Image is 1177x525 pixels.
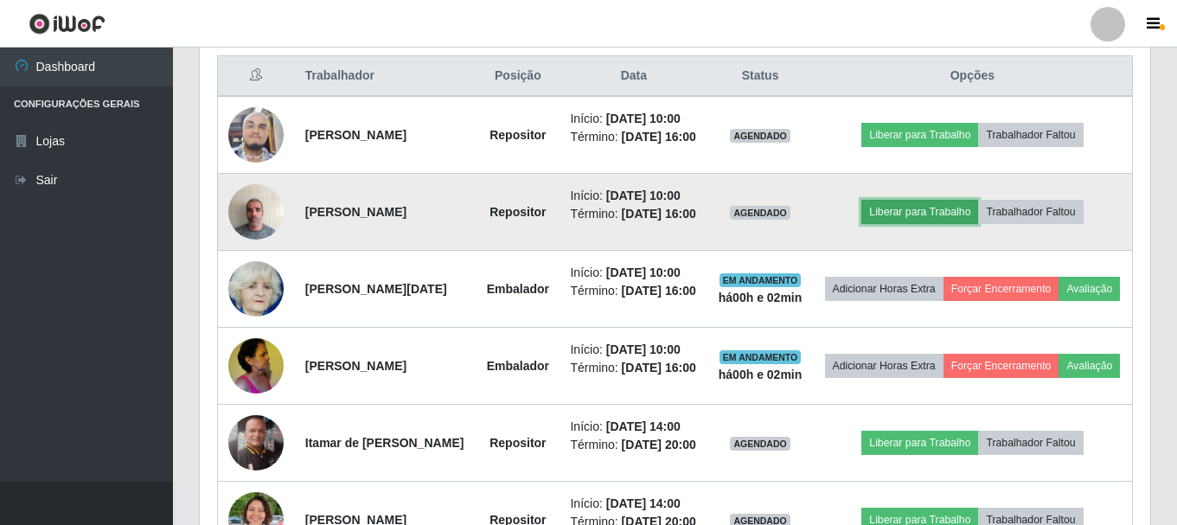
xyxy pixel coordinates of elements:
[560,56,707,97] th: Data
[622,284,696,298] time: [DATE] 16:00
[978,123,1083,147] button: Trabalhador Faltou
[720,273,802,287] span: EM ANDAMENTO
[228,258,284,320] img: 1657005856097.jpeg
[228,107,284,163] img: 1683762366204.jpeg
[295,56,476,97] th: Trabalhador
[730,129,790,143] span: AGENDADO
[978,200,1083,224] button: Trabalhador Faltou
[487,359,549,373] strong: Embalador
[606,266,681,279] time: [DATE] 10:00
[570,436,697,454] li: Término:
[305,359,406,373] strong: [PERSON_NAME]
[570,128,697,146] li: Término:
[1059,277,1120,301] button: Avaliação
[861,431,978,455] button: Liberar para Trabalho
[825,354,944,378] button: Adicionar Horas Extra
[622,130,696,144] time: [DATE] 16:00
[622,361,696,375] time: [DATE] 16:00
[978,431,1083,455] button: Trabalhador Faltou
[228,175,284,248] img: 1707417653840.jpeg
[606,112,681,125] time: [DATE] 10:00
[305,128,406,142] strong: [PERSON_NAME]
[570,110,697,128] li: Início:
[489,436,546,450] strong: Repositor
[487,282,549,296] strong: Embalador
[606,343,681,356] time: [DATE] 10:00
[707,56,813,97] th: Status
[570,187,697,205] li: Início:
[305,282,447,296] strong: [PERSON_NAME][DATE]
[606,189,681,202] time: [DATE] 10:00
[570,418,697,436] li: Início:
[944,354,1059,378] button: Forçar Encerramento
[489,205,546,219] strong: Repositor
[570,264,697,282] li: Início:
[570,495,697,513] li: Início:
[570,359,697,377] li: Término:
[29,13,106,35] img: CoreUI Logo
[719,291,803,304] strong: há 00 h e 02 min
[570,282,697,300] li: Término:
[825,277,944,301] button: Adicionar Horas Extra
[305,205,406,219] strong: [PERSON_NAME]
[1059,354,1120,378] button: Avaliação
[489,128,546,142] strong: Repositor
[228,329,284,402] img: 1739839717367.jpeg
[570,205,697,223] li: Término:
[570,341,697,359] li: Início:
[730,206,790,220] span: AGENDADO
[861,123,978,147] button: Liberar para Trabalho
[606,419,681,433] time: [DATE] 14:00
[730,437,790,451] span: AGENDADO
[861,200,978,224] button: Liberar para Trabalho
[228,415,284,471] img: 1745442730986.jpeg
[476,56,560,97] th: Posição
[720,350,802,364] span: EM ANDAMENTO
[622,207,696,221] time: [DATE] 16:00
[622,438,696,451] time: [DATE] 20:00
[606,496,681,510] time: [DATE] 14:00
[813,56,1133,97] th: Opções
[305,436,464,450] strong: Itamar de [PERSON_NAME]
[719,368,803,381] strong: há 00 h e 02 min
[944,277,1059,301] button: Forçar Encerramento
